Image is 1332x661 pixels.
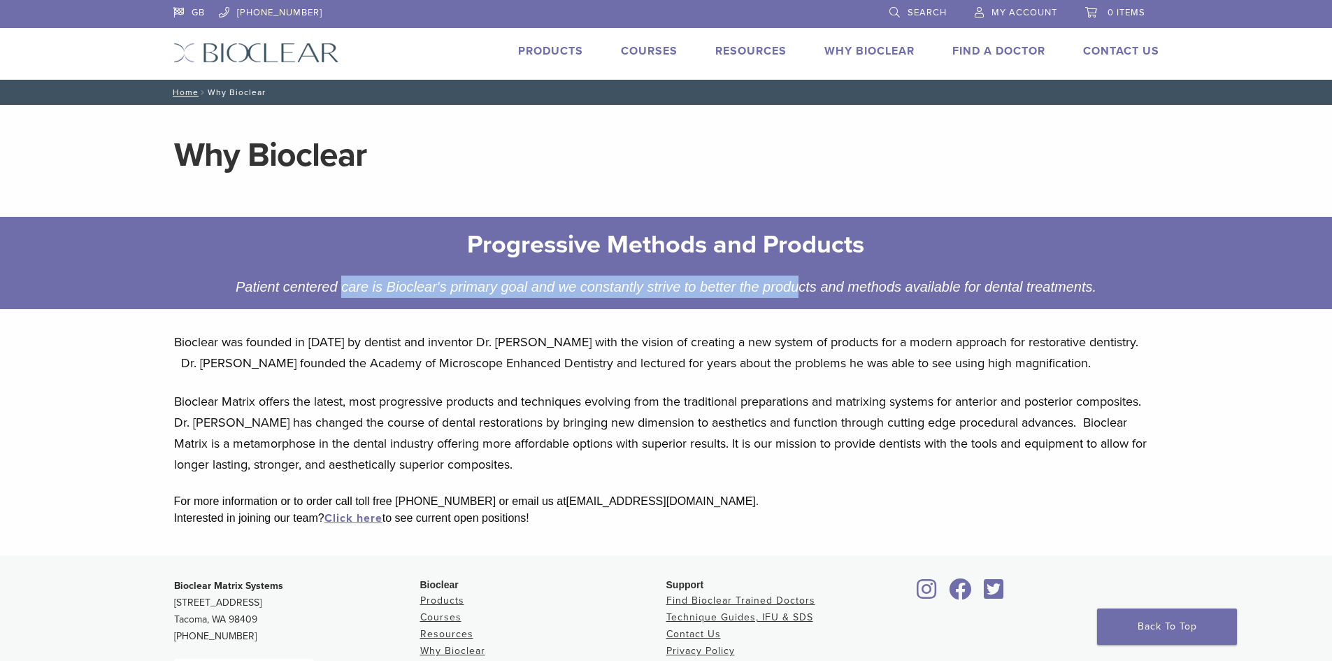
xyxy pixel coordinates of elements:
[1108,7,1145,18] span: 0 items
[324,511,382,525] a: Click here
[174,493,1159,510] div: For more information or to order call toll free [PHONE_NUMBER] or email us at [EMAIL_ADDRESS][DOM...
[912,587,942,601] a: Bioclear
[518,44,583,58] a: Products
[233,228,1100,262] h2: Progressive Methods and Products
[621,44,678,58] a: Courses
[1097,609,1237,645] a: Back To Top
[666,595,815,606] a: Find Bioclear Trained Doctors
[420,628,473,640] a: Resources
[174,578,420,645] p: [STREET_ADDRESS] Tacoma, WA 98409 [PHONE_NUMBER]
[666,628,721,640] a: Contact Us
[174,580,283,592] strong: Bioclear Matrix Systems
[1083,44,1159,58] a: Contact Us
[952,44,1045,58] a: Find A Doctor
[420,579,459,590] span: Bioclear
[169,87,199,97] a: Home
[199,89,208,96] span: /
[824,44,915,58] a: Why Bioclear
[174,332,1159,374] p: Bioclear was founded in [DATE] by dentist and inventor Dr. [PERSON_NAME] with the vision of creat...
[666,579,704,590] span: Support
[666,645,735,657] a: Privacy Policy
[174,138,1159,172] h1: Why Bioclear
[420,595,464,606] a: Products
[945,587,977,601] a: Bioclear
[222,276,1110,298] div: Patient centered care is Bioclear's primary goal and we constantly strive to better the products ...
[163,80,1170,105] nav: Why Bioclear
[173,43,339,63] img: Bioclear
[991,7,1057,18] span: My Account
[666,611,813,623] a: Technique Guides, IFU & SDS
[420,611,461,623] a: Courses
[908,7,947,18] span: Search
[174,391,1159,475] p: Bioclear Matrix offers the latest, most progressive products and techniques evolving from the tra...
[420,645,485,657] a: Why Bioclear
[715,44,787,58] a: Resources
[174,510,1159,527] div: Interested in joining our team? to see current open positions!
[980,587,1009,601] a: Bioclear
